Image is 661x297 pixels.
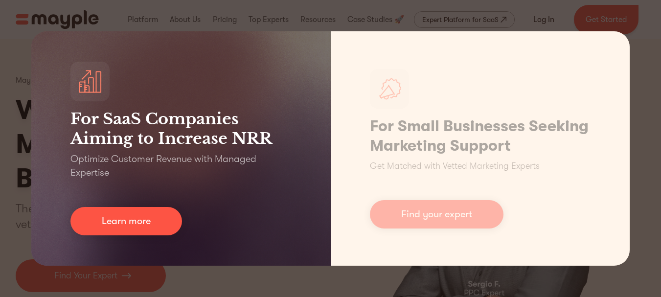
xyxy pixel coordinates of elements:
h3: For SaaS Companies Aiming to Increase NRR [70,109,292,148]
a: Find your expert [370,200,503,228]
h1: For Small Businesses Seeking Marketing Support [370,116,591,156]
a: Learn more [70,207,182,235]
p: Optimize Customer Revenue with Managed Expertise [70,152,292,180]
p: Get Matched with Vetted Marketing Experts [370,160,540,173]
